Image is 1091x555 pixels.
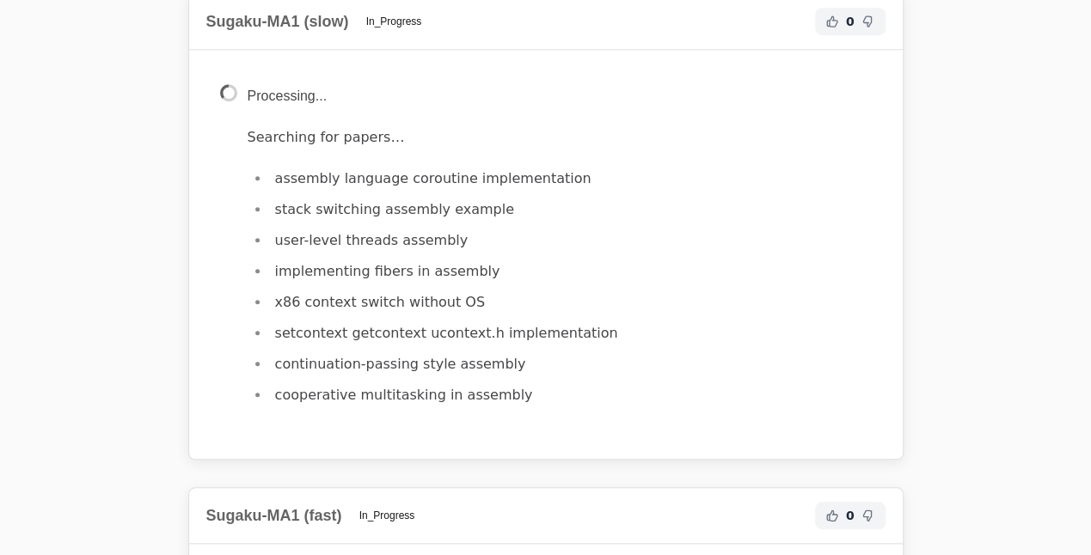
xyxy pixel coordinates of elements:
[270,259,872,284] li: implementing fibers in assembly
[846,13,855,30] span: 0
[270,321,872,345] li: setcontext getcontext ucontext.h implementation
[270,198,872,222] li: stack switching assembly example
[349,505,426,526] span: In_Progress
[270,167,872,191] li: assembly language coroutine implementation
[356,11,432,32] span: In_Progress
[858,11,879,32] button: Not Helpful
[248,88,327,103] span: Processing...
[822,11,843,32] button: Helpful
[270,383,872,407] li: cooperative multitasking in assembly
[270,290,872,314] li: x86 context switch without OS
[206,503,342,528] h2: Sugaku-MA1 (fast)
[206,9,349,34] h2: Sugaku-MA1 (slow)
[822,505,843,526] button: Helpful
[270,229,872,253] li: user-level threads assembly
[270,352,872,376] li: continuation-passing style assembly
[858,505,879,526] button: Not Helpful
[248,125,872,149] p: Searching for papers…
[846,507,855,524] span: 0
